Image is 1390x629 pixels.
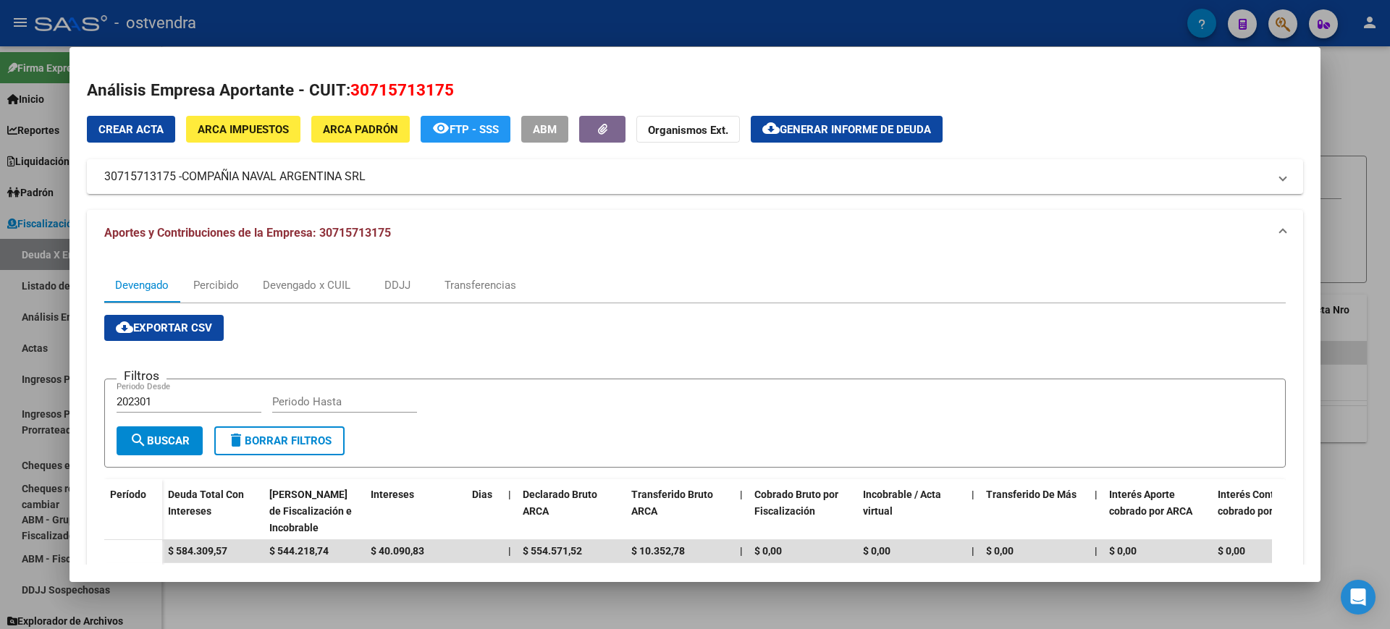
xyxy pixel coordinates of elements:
[371,489,414,500] span: Intereses
[1341,580,1376,615] div: Open Intercom Messenger
[116,318,133,336] mat-icon: cloud_download
[1218,545,1245,557] span: $ 0,00
[104,479,162,540] datatable-header-cell: Período
[117,426,203,455] button: Buscar
[182,168,366,185] span: COMPAÑIA NAVAL ARGENTINA SRL
[323,123,398,136] span: ARCA Padrón
[1089,479,1103,543] datatable-header-cell: |
[104,168,1268,185] mat-panel-title: 30715713175 -
[1109,545,1137,557] span: $ 0,00
[269,489,352,533] span: [PERSON_NAME] de Fiscalización e Incobrable
[986,489,1077,500] span: Transferido De Más
[863,545,890,557] span: $ 0,00
[311,116,410,143] button: ARCA Padrón
[87,116,175,143] button: Crear Acta
[421,116,510,143] button: FTP - SSS
[472,489,492,500] span: Dias
[168,489,244,517] span: Deuda Total Con Intereses
[130,434,190,447] span: Buscar
[631,489,713,517] span: Transferido Bruto ARCA
[263,277,350,293] div: Devengado x CUIL
[986,545,1014,557] span: $ 0,00
[269,545,329,557] span: $ 544.218,74
[227,431,245,449] mat-icon: delete
[751,116,943,143] button: Generar informe de deuda
[1103,479,1212,543] datatable-header-cell: Interés Aporte cobrado por ARCA
[1218,489,1312,517] span: Interés Contribución cobrado por ARCA
[754,489,838,517] span: Cobrado Bruto por Fiscalización
[863,489,941,517] span: Incobrable / Acta virtual
[857,479,966,543] datatable-header-cell: Incobrable / Acta virtual
[648,124,728,137] strong: Organismos Ext.
[193,277,239,293] div: Percibido
[115,277,169,293] div: Devengado
[130,431,147,449] mat-icon: search
[365,479,466,543] datatable-header-cell: Intereses
[116,321,212,334] span: Exportar CSV
[508,489,511,500] span: |
[198,123,289,136] span: ARCA Impuestos
[227,434,332,447] span: Borrar Filtros
[162,479,264,543] datatable-header-cell: Deuda Total Con Intereses
[466,479,502,543] datatable-header-cell: Dias
[98,123,164,136] span: Crear Acta
[523,545,582,557] span: $ 554.571,52
[762,119,780,137] mat-icon: cloud_download
[523,489,597,517] span: Declarado Bruto ARCA
[517,479,625,543] datatable-header-cell: Declarado Bruto ARCA
[740,489,743,500] span: |
[533,123,557,136] span: ABM
[87,78,1303,103] h2: Análisis Empresa Aportante - CUIT:
[371,545,424,557] span: $ 40.090,83
[87,210,1303,256] mat-expansion-panel-header: Aportes y Contribuciones de la Empresa: 30715713175
[1095,545,1098,557] span: |
[117,368,167,384] h3: Filtros
[186,116,300,143] button: ARCA Impuestos
[104,315,224,341] button: Exportar CSV
[104,226,391,240] span: Aportes y Contribuciones de la Empresa: 30715713175
[1212,479,1320,543] datatable-header-cell: Interés Contribución cobrado por ARCA
[734,479,749,543] datatable-header-cell: |
[625,479,734,543] datatable-header-cell: Transferido Bruto ARCA
[631,545,685,557] span: $ 10.352,78
[966,479,980,543] datatable-header-cell: |
[521,116,568,143] button: ABM
[214,426,345,455] button: Borrar Filtros
[432,119,450,137] mat-icon: remove_red_eye
[450,123,499,136] span: FTP - SSS
[384,277,410,293] div: DDJJ
[1109,489,1192,517] span: Interés Aporte cobrado por ARCA
[1095,489,1098,500] span: |
[87,159,1303,194] mat-expansion-panel-header: 30715713175 -COMPAÑIA NAVAL ARGENTINA SRL
[754,545,782,557] span: $ 0,00
[110,489,146,500] span: Período
[972,545,974,557] span: |
[972,489,974,500] span: |
[636,116,740,143] button: Organismos Ext.
[264,479,365,543] datatable-header-cell: Deuda Bruta Neto de Fiscalización e Incobrable
[508,545,511,557] span: |
[445,277,516,293] div: Transferencias
[749,479,857,543] datatable-header-cell: Cobrado Bruto por Fiscalización
[980,479,1089,543] datatable-header-cell: Transferido De Más
[502,479,517,543] datatable-header-cell: |
[168,545,227,557] span: $ 584.309,57
[740,545,743,557] span: |
[780,123,931,136] span: Generar informe de deuda
[350,80,454,99] span: 30715713175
